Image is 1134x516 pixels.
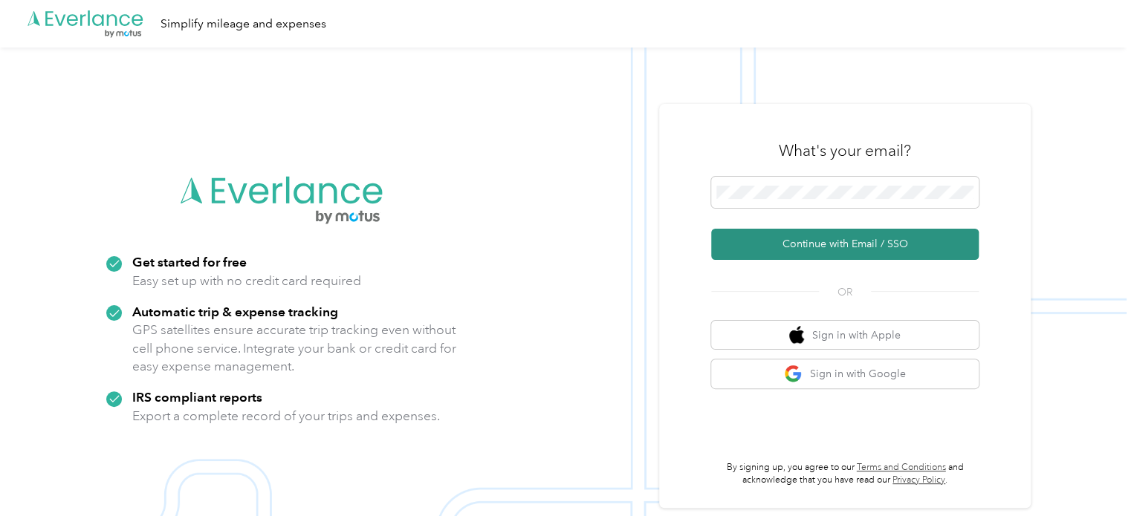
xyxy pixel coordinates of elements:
div: Simplify mileage and expenses [161,15,326,33]
span: OR [819,284,871,300]
a: Privacy Policy [892,474,945,486]
strong: Automatic trip & expense tracking [132,304,338,319]
button: apple logoSign in with Apple [711,321,979,350]
img: apple logo [789,326,804,344]
p: Easy set up with no credit card required [132,272,361,290]
strong: Get started for free [132,254,247,270]
button: Continue with Email / SSO [711,229,979,260]
button: google logoSign in with Google [711,359,979,388]
img: google logo [784,365,803,383]
strong: IRS compliant reports [132,389,262,405]
p: GPS satellites ensure accurate trip tracking even without cell phone service. Integrate your bank... [132,321,457,376]
h3: What's your email? [779,140,911,161]
p: Export a complete record of your trips and expenses. [132,407,440,425]
p: By signing up, you agree to our and acknowledge that you have read our . [711,461,979,487]
a: Terms and Conditions [857,462,946,473]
